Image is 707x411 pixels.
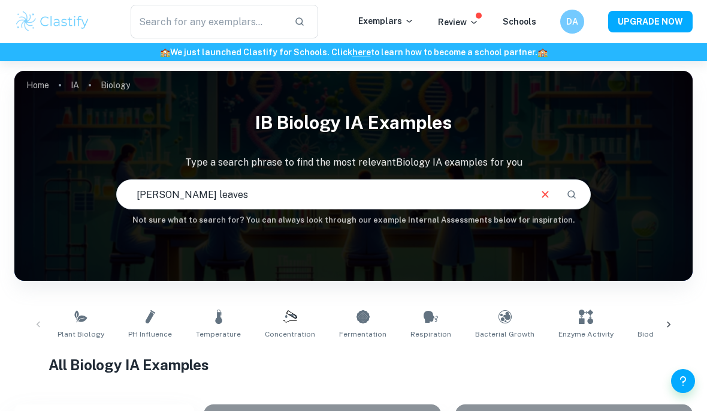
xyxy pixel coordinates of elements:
[438,16,479,29] p: Review
[14,10,90,34] img: Clastify logo
[560,10,584,34] button: DA
[117,178,529,211] input: E.g. photosynthesis, coffee and protein, HDI and diabetes...
[608,11,693,32] button: UPGRADE NOW
[475,329,534,340] span: Bacterial Growth
[26,77,49,94] a: Home
[71,77,79,94] a: IA
[561,184,582,205] button: Search
[196,329,241,340] span: Temperature
[503,17,536,26] a: Schools
[410,329,451,340] span: Respiration
[566,15,579,28] h6: DA
[352,47,371,57] a: here
[558,329,614,340] span: Enzyme Activity
[265,329,315,340] span: Concentration
[2,46,705,59] h6: We just launched Clastify for Schools. Click to learn how to become a school partner.
[14,214,693,226] h6: Not sure what to search for? You can always look through our example Internal Assessments below f...
[160,47,170,57] span: 🏫
[637,329,693,340] span: Biodegradation
[14,104,693,141] h1: IB Biology IA examples
[339,329,386,340] span: Fermentation
[131,5,285,38] input: Search for any exemplars...
[14,155,693,170] p: Type a search phrase to find the most relevant Biology IA examples for you
[128,329,172,340] span: pH Influence
[58,329,104,340] span: Plant Biology
[671,369,695,393] button: Help and Feedback
[358,14,414,28] p: Exemplars
[49,354,659,376] h1: All Biology IA Examples
[534,183,557,206] button: Clear
[101,79,130,92] p: Biology
[537,47,548,57] span: 🏫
